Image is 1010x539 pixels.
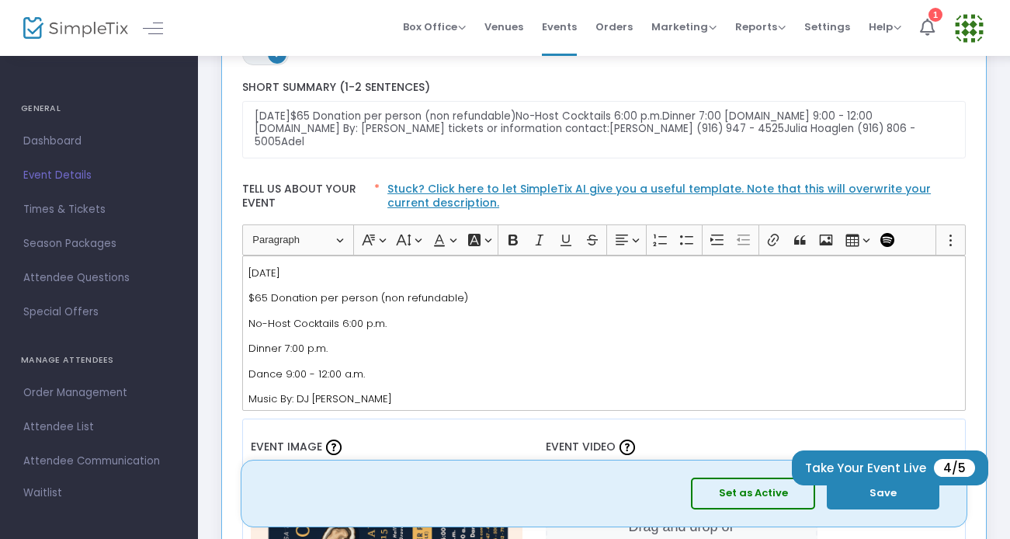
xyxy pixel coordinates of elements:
[248,316,387,331] span: No-Host Cocktails 6:00 p.m.
[651,19,717,34] span: Marketing
[23,485,62,501] span: Waitlist
[827,478,939,509] button: Save
[23,417,175,437] span: Attendee List
[252,231,333,249] span: Paragraph
[546,439,616,454] span: Event Video
[869,19,901,34] span: Help
[804,7,850,47] span: Settings
[23,200,175,220] span: Times & Tickets
[23,302,175,322] span: Special Offers
[248,290,468,305] span: $65 Donation per person (non refundable)
[248,341,328,356] span: Dinner 7:00 p.m.
[792,450,988,485] button: Take Your Event Live4/5
[242,256,967,411] div: Rich Text Editor, main
[542,7,577,47] span: Events
[248,266,280,280] span: [DATE]
[21,345,177,376] h4: MANAGE ATTENDEES
[251,439,322,454] span: Event Image
[934,459,975,477] span: 4/5
[23,268,175,288] span: Attendee Questions
[248,391,392,406] span: Music By: DJ [PERSON_NAME]
[928,8,942,22] div: 1
[620,440,635,455] img: question-mark
[242,79,430,95] span: Short Summary (1-2 Sentences)
[484,7,523,47] span: Venues
[23,234,175,254] span: Season Packages
[403,19,466,34] span: Box Office
[242,224,967,256] div: Editor toolbar
[326,440,342,455] img: question-mark
[23,131,175,151] span: Dashboard
[245,228,350,252] button: Paragraph
[248,367,365,381] span: Dance 9:00 - 12:00 a.m.
[234,174,974,224] label: Tell us about your event
[21,93,177,124] h4: GENERAL
[735,19,786,34] span: Reports
[691,478,815,509] button: Set as Active
[595,7,633,47] span: Orders
[23,383,175,403] span: Order Management
[23,451,175,471] span: Attendee Communication
[23,165,175,186] span: Event Details
[387,181,931,210] a: Stuck? Click here to let SimpleTix AI give you a useful template. Note that this will overwrite y...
